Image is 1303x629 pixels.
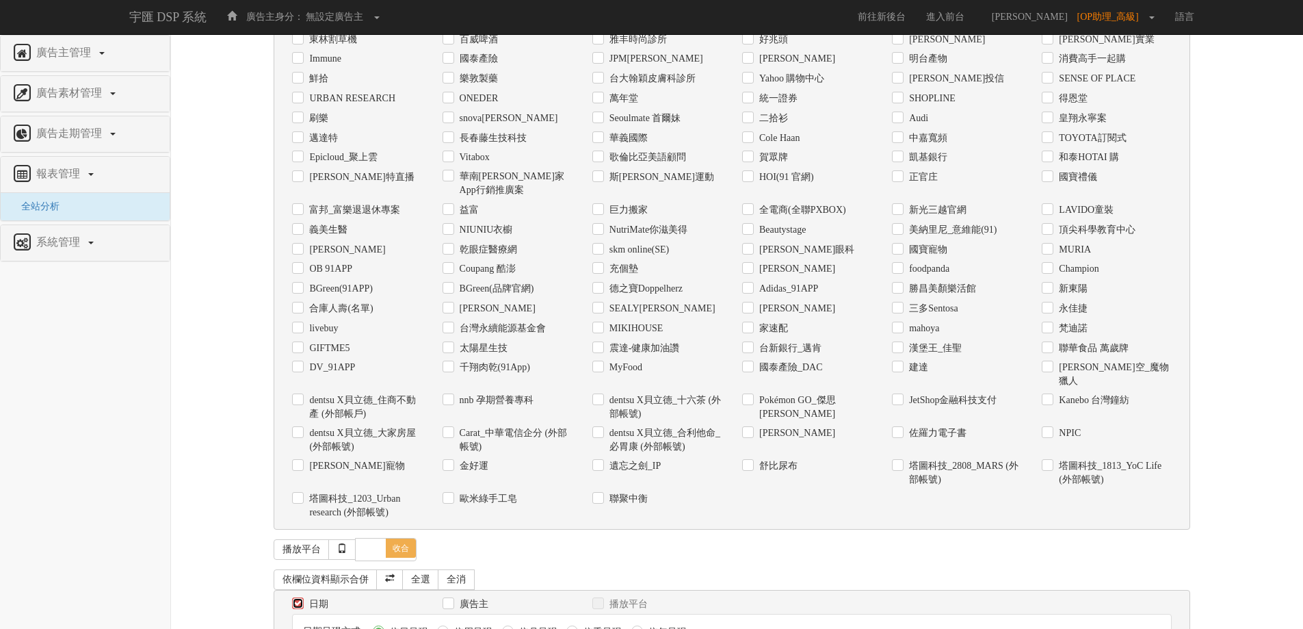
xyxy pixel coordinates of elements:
[756,361,823,374] label: 國泰產險_DAC
[906,243,947,257] label: 國寶寵物
[756,112,788,125] label: 二拾衫
[906,112,928,125] label: Audi
[1055,203,1114,217] label: LAVIDO童裝
[456,598,488,611] label: 廣告主
[306,223,347,237] label: 義美生醫
[306,131,338,145] label: 邁達特
[756,243,854,257] label: [PERSON_NAME]眼科
[906,361,928,374] label: 建達
[606,361,642,374] label: MyFood
[756,170,814,184] label: HOI(91 官網)
[906,426,966,440] label: 佐羅力電子書
[906,342,962,355] label: 漢堡王_佳聖
[906,92,956,105] label: SHOPLINE
[456,112,558,125] label: snova[PERSON_NAME]
[756,394,871,421] label: Pokémon GO_傑思[PERSON_NAME]
[438,569,475,590] a: 全消
[1055,262,1098,276] label: Champion
[606,131,648,145] label: 華義國際
[606,492,648,506] label: 聯聚中衡
[1055,131,1126,145] label: TOYOTA訂閱式
[1055,52,1126,66] label: 消費高手一起購
[756,52,835,66] label: [PERSON_NAME]
[456,131,527,145] label: 長春藤生技科技
[1055,223,1135,237] label: 頂尖科學教育中心
[306,52,341,66] label: Immune
[456,223,513,237] label: NIUNIU衣櫥
[756,459,798,473] label: 舒比尿布
[756,92,798,105] label: 統一證券
[756,72,824,86] label: Yahoo 購物中心
[456,394,534,407] label: nnb 孕期營養專科
[606,72,696,86] label: 台大翰穎皮膚科診所
[306,282,373,296] label: BGreen(91APP)
[456,203,479,217] label: 益富
[306,262,352,276] label: OB 91APP
[306,394,421,421] label: dentsu X貝立德_住商不動產 (外部帳戶)
[456,426,572,454] label: Carat_中華電信企分 (外部帳號)
[1055,72,1135,86] label: SENSE ОF PLACE
[906,459,1021,487] label: 塔圖科技_2808_MARS (外部帳號)
[1055,459,1171,487] label: 塔圖科技_1813_YoC Life (外部帳號)
[456,302,536,316] label: [PERSON_NAME]
[1055,361,1171,388] label: [PERSON_NAME]空_魔物獵人
[606,52,703,66] label: JPM[PERSON_NAME]
[306,598,328,611] label: 日期
[906,33,985,47] label: [PERSON_NAME]
[1077,12,1146,22] span: [OP助理_高級]
[906,282,976,296] label: 勝昌美顏樂活館
[306,170,414,184] label: [PERSON_NAME]特直播
[606,92,638,105] label: 萬年堂
[1055,170,1097,184] label: 國寶禮儀
[906,394,997,407] label: JetShop金融科技支付
[456,459,488,473] label: 金好運
[33,87,109,99] span: 廣告素材管理
[906,131,947,145] label: 中嘉寬頻
[606,170,714,184] label: 斯[PERSON_NAME]運動
[985,12,1075,22] span: [PERSON_NAME]
[456,170,572,197] label: 華南[PERSON_NAME]家App行銷推廣案
[606,598,648,611] label: 播放平台
[756,151,788,164] label: 賀眾牌
[756,342,821,355] label: 台新銀行_邁肯
[606,262,638,276] label: 充個墊
[606,243,670,257] label: skm online(SE)
[756,262,835,276] label: [PERSON_NAME]
[386,539,416,558] span: 收合
[456,72,498,86] label: 樂敦製藥
[1055,322,1088,335] label: 梵迪諾
[906,151,947,164] label: 凱基銀行
[756,131,800,145] label: Cole Haan
[906,223,997,237] label: 美納里尼_意維能(91)
[456,92,499,105] label: ONEDER
[456,361,530,374] label: 千翔肉乾(91App)
[1055,151,1119,164] label: 和泰HOTAI 購
[1055,33,1154,47] label: [PERSON_NAME]實業
[246,12,304,22] span: 廣告主身分：
[756,322,788,335] label: 家速配
[606,223,687,237] label: NutriMate你滋美得
[756,426,835,440] label: [PERSON_NAME]
[456,342,508,355] label: 太陽星生技
[306,459,404,473] label: [PERSON_NAME]寵物
[33,236,87,248] span: 系統管理
[11,83,159,105] a: 廣告素材管理
[306,112,328,125] label: 刷樂
[1055,342,1129,355] label: 聯華食品 萬歲牌
[606,282,683,296] label: 德之寶Doppelherz
[306,361,355,374] label: DV_91APP
[33,47,98,58] span: 廣告主管理
[456,492,517,506] label: 歐米綠手工皂
[1055,426,1081,440] label: NPIC
[456,262,516,276] label: Coupang 酷澎
[306,492,421,519] label: 塔圖科技_1203_Urban research (外部帳號)
[11,232,159,254] a: 系統管理
[756,203,846,217] label: 全電商(全聯PXBOX)
[906,203,966,217] label: 新光三越官網
[1055,394,1129,407] label: Kanebo 台灣鐘紡
[456,52,498,66] label: 國泰產險
[306,243,385,257] label: [PERSON_NAME]
[306,322,338,335] label: livebuy
[456,282,534,296] label: BGreen(品牌官網)
[11,42,159,64] a: 廣告主管理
